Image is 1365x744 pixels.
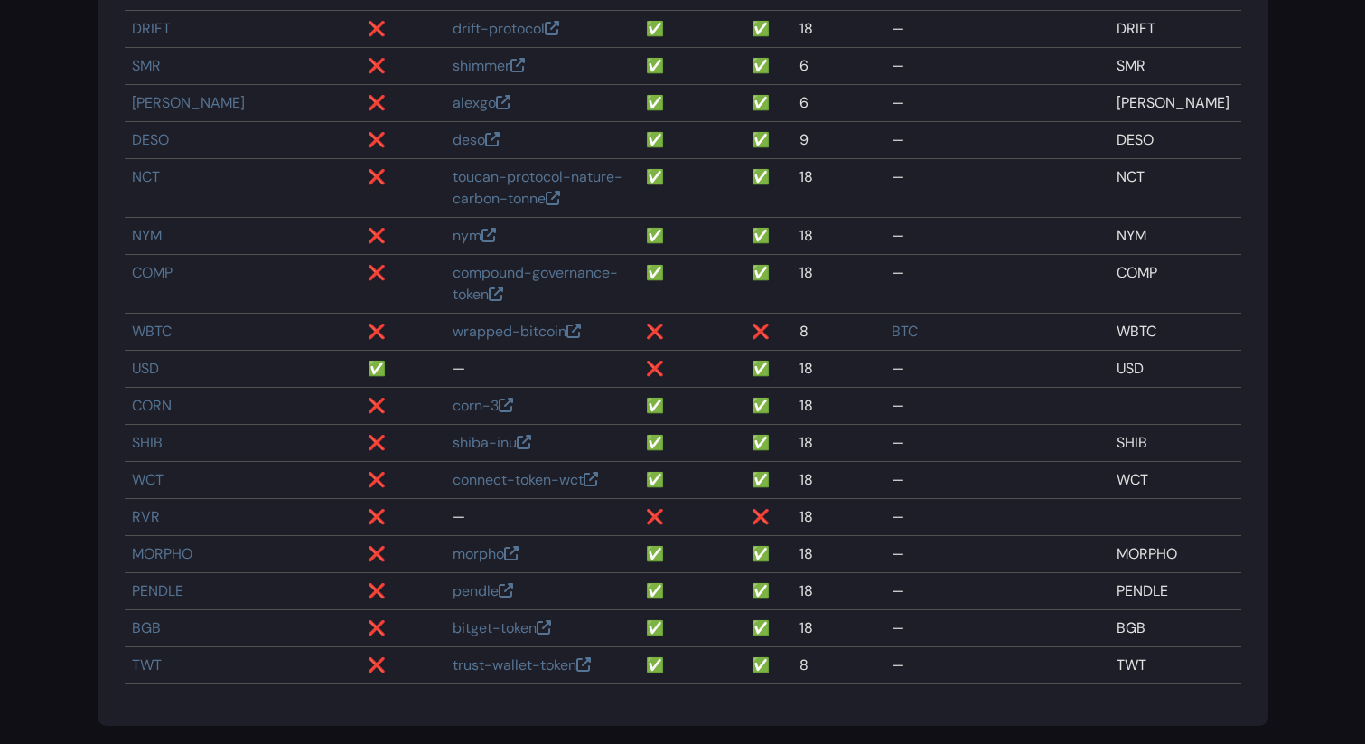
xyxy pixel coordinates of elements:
[792,314,884,351] td: 8
[792,610,884,647] td: 18
[884,388,962,425] td: —
[884,462,962,499] td: —
[453,433,531,452] a: shiba-inu
[744,11,792,48] td: ✅
[1109,85,1240,122] td: [PERSON_NAME]
[792,48,884,85] td: 6
[453,93,510,112] a: alexgo
[360,122,445,159] td: ❌
[884,647,962,684] td: —
[639,425,744,462] td: ✅
[132,226,162,245] a: NYM
[884,536,962,573] td: —
[132,433,163,452] a: SHIB
[1109,122,1240,159] td: DESO
[1109,610,1240,647] td: BGB
[453,167,622,208] a: toucan-protocol-nature-carbon-tonne
[639,536,744,573] td: ✅
[792,11,884,48] td: 18
[360,573,445,610] td: ❌
[792,425,884,462] td: 18
[744,122,792,159] td: ✅
[132,19,171,38] a: DRIFT
[360,85,445,122] td: ❌
[884,85,962,122] td: —
[884,218,962,255] td: —
[453,130,500,149] a: deso
[360,255,445,314] td: ❌
[453,396,513,415] a: corn-3
[792,462,884,499] td: 18
[132,507,160,526] a: RVR
[639,314,744,351] td: ❌
[639,11,744,48] td: ✅
[792,499,884,536] td: 18
[884,351,962,388] td: —
[360,536,445,573] td: ❌
[1109,536,1240,573] td: MORPHO
[1109,159,1240,218] td: NCT
[453,322,581,341] a: wrapped-bitcoin
[884,48,962,85] td: —
[639,85,744,122] td: ✅
[792,536,884,573] td: 18
[744,85,792,122] td: ✅
[884,122,962,159] td: —
[453,263,618,304] a: compound-governance-token
[453,470,598,489] a: connect-token-wct
[639,122,744,159] td: ✅
[792,573,884,610] td: 18
[744,536,792,573] td: ✅
[1109,314,1240,351] td: WBTC
[639,351,744,388] td: ❌
[445,351,639,388] td: —
[360,218,445,255] td: ❌
[792,122,884,159] td: 9
[132,544,192,563] a: MORPHO
[744,610,792,647] td: ✅
[639,610,744,647] td: ✅
[884,573,962,610] td: —
[132,470,164,489] a: WCT
[132,655,162,674] a: TWT
[1109,425,1240,462] td: SHIB
[453,19,559,38] a: drift-protocol
[639,255,744,314] td: ✅
[132,93,245,112] a: [PERSON_NAME]
[792,85,884,122] td: 6
[639,647,744,684] td: ✅
[1109,647,1240,684] td: TWT
[360,11,445,48] td: ❌
[132,56,161,75] a: SMR
[639,462,744,499] td: ✅
[884,499,962,536] td: —
[639,388,744,425] td: ✅
[360,499,445,536] td: ❌
[453,56,525,75] a: shimmer
[360,462,445,499] td: ❌
[744,218,792,255] td: ✅
[792,218,884,255] td: 18
[132,396,172,415] a: CORN
[453,581,513,600] a: pendle
[744,388,792,425] td: ✅
[884,11,962,48] td: —
[360,314,445,351] td: ❌
[744,647,792,684] td: ✅
[744,425,792,462] td: ✅
[639,159,744,218] td: ✅
[884,425,962,462] td: —
[360,351,445,388] td: ✅
[132,618,161,637] a: BGB
[1109,218,1240,255] td: NYM
[360,159,445,218] td: ❌
[360,425,445,462] td: ❌
[639,499,744,536] td: ❌
[744,462,792,499] td: ✅
[892,322,918,341] a: BTC
[445,499,639,536] td: —
[132,130,169,149] a: DESO
[1109,462,1240,499] td: WCT
[360,610,445,647] td: ❌
[792,647,884,684] td: 8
